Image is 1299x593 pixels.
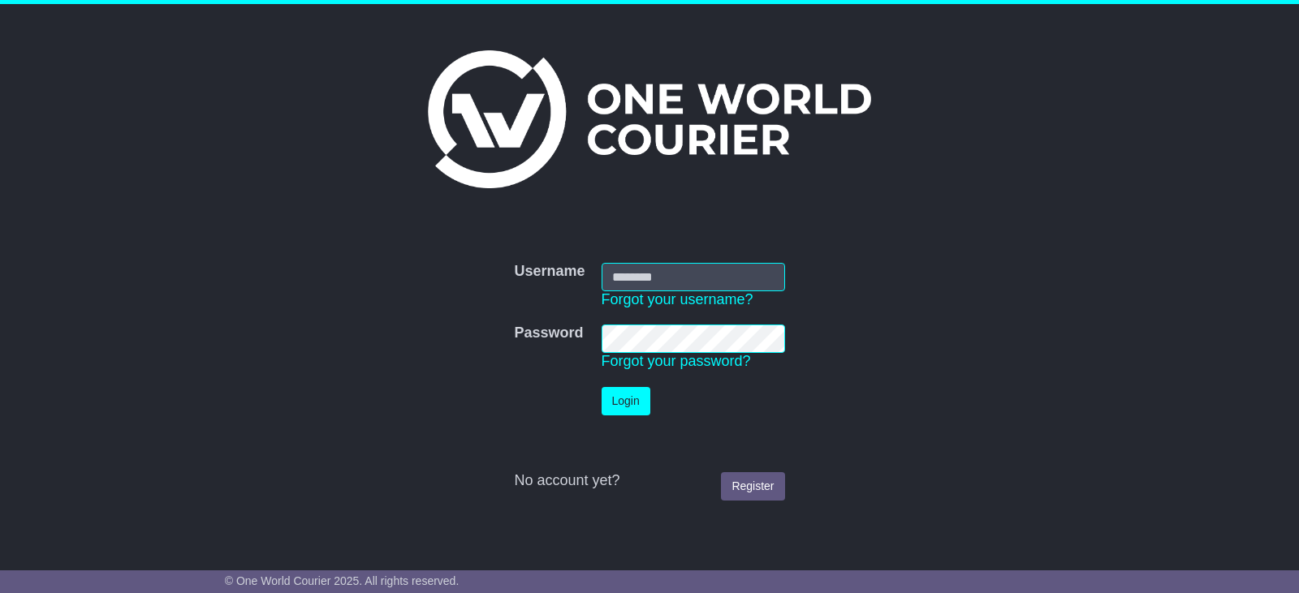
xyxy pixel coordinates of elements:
[225,574,460,587] span: © One World Courier 2025. All rights reserved.
[602,353,751,369] a: Forgot your password?
[721,472,784,501] a: Register
[428,50,871,188] img: One World
[514,263,585,281] label: Username
[602,291,753,307] a: Forgot your username?
[514,324,583,342] label: Password
[602,387,650,415] button: Login
[514,472,784,490] div: No account yet?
